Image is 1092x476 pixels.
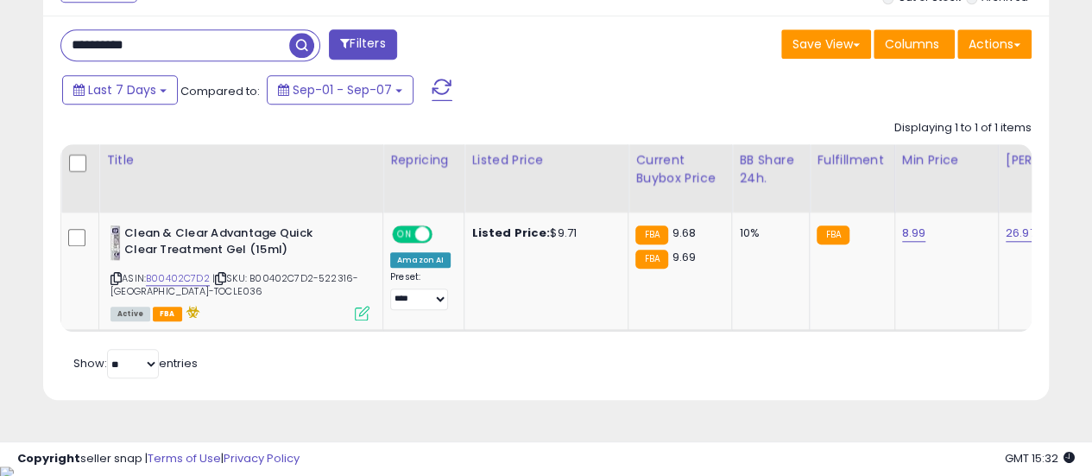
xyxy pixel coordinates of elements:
[672,225,697,241] span: 9.68
[817,151,887,169] div: Fulfillment
[635,250,667,269] small: FBA
[635,225,667,244] small: FBA
[894,120,1032,136] div: Displaying 1 to 1 of 1 items
[148,450,221,466] a: Terms of Use
[739,225,796,241] div: 10%
[390,151,457,169] div: Repricing
[390,271,451,310] div: Preset:
[153,307,182,321] span: FBA
[267,75,413,105] button: Sep-01 - Sep-07
[672,249,697,265] span: 9.69
[62,75,178,105] button: Last 7 Days
[224,450,300,466] a: Privacy Policy
[124,225,334,262] b: Clean & Clear Advantage Quick Clear Treatment Gel (15ml)
[146,271,210,286] a: B00402C7D2
[902,225,926,242] a: 8.99
[902,151,991,169] div: Min Price
[1006,225,1036,242] a: 26.97
[394,227,415,242] span: ON
[110,225,120,260] img: 31NRYtQS-HL._SL40_.jpg
[110,271,358,297] span: | SKU: B00402C7D2-522316-[GEOGRAPHIC_DATA]-TOCLE036
[110,225,369,319] div: ASIN:
[635,151,724,187] div: Current Buybox Price
[957,29,1032,59] button: Actions
[390,252,451,268] div: Amazon AI
[17,451,300,467] div: seller snap | |
[874,29,955,59] button: Columns
[182,306,200,318] i: hazardous material
[180,83,260,99] span: Compared to:
[885,35,939,53] span: Columns
[110,307,150,321] span: All listings currently available for purchase on Amazon
[73,355,198,371] span: Show: entries
[471,225,550,241] b: Listed Price:
[781,29,871,59] button: Save View
[817,225,849,244] small: FBA
[1005,450,1075,466] span: 2025-09-15 15:32 GMT
[293,81,392,98] span: Sep-01 - Sep-07
[88,81,156,98] span: Last 7 Days
[106,151,376,169] div: Title
[471,151,621,169] div: Listed Price
[17,450,80,466] strong: Copyright
[471,225,615,241] div: $9.71
[739,151,802,187] div: BB Share 24h.
[430,227,458,242] span: OFF
[329,29,396,60] button: Filters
